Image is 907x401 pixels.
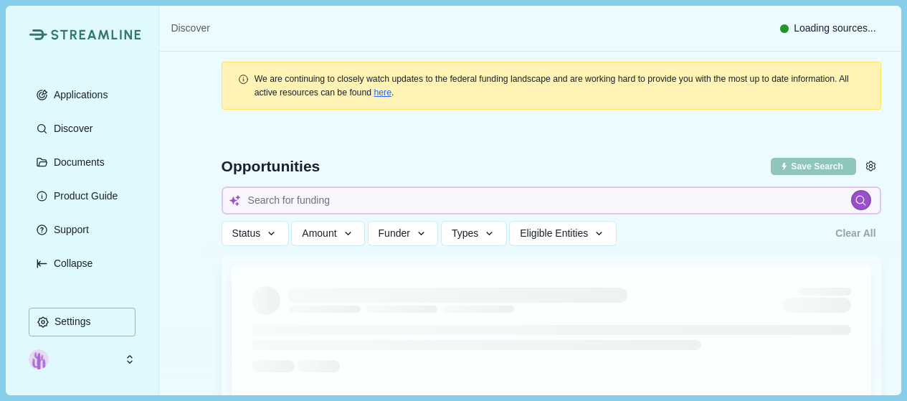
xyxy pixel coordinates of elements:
span: Types [452,227,478,240]
button: Amount [291,221,365,246]
span: Eligible Entities [520,227,588,240]
button: Settings [861,156,881,176]
button: Discover [29,114,136,143]
a: Discover [171,21,209,36]
button: Funder [368,221,439,246]
button: Product Guide [29,181,136,210]
p: Applications [49,89,108,101]
img: Streamline Climate Logo [51,29,141,40]
button: Save current search & filters [771,158,855,176]
p: Settings [49,316,91,328]
button: Clear All [830,221,880,246]
p: Discover [49,123,92,135]
div: . [255,72,865,99]
span: Amount [302,227,336,240]
span: Status [232,227,261,240]
p: Product Guide [49,190,118,202]
button: Types [441,221,507,246]
p: Documents [49,156,105,169]
button: Documents [29,148,136,176]
img: Streamline Climate Logo [29,29,47,40]
button: Settings [29,308,136,336]
span: We are continuing to closely watch updates to the federal funding landscape and are working hard ... [255,74,849,97]
button: Support [29,215,136,244]
p: Support [49,224,89,236]
button: Applications [29,80,136,109]
button: Eligible Entities [509,221,616,246]
img: profile picture [29,349,49,369]
a: Streamline Climate LogoStreamline Climate Logo [29,29,136,40]
a: Settings [29,308,136,341]
input: Search for funding [222,187,881,214]
span: Loading sources... [794,21,875,36]
span: Opportunities [222,159,320,174]
span: Funder [379,227,410,240]
button: Expand [29,249,136,278]
button: Status [222,221,289,246]
a: here [374,88,391,98]
p: Collapse [49,258,92,270]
